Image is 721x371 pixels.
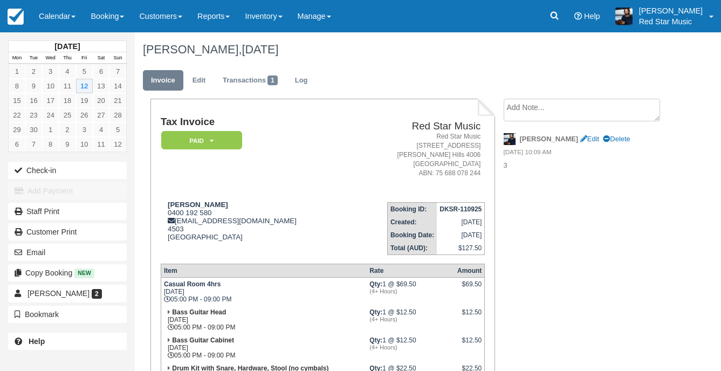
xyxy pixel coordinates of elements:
div: $12.50 [457,336,482,353]
th: Item [161,264,367,277]
a: 11 [59,79,75,93]
div: 0400 192 580 [EMAIL_ADDRESS][DOMAIN_NAME] 4503 [GEOGRAPHIC_DATA] [161,201,349,255]
b: Help [29,337,45,346]
a: Paid [161,130,238,150]
a: 9 [25,79,42,93]
th: Total (AUD): [387,242,437,255]
a: 5 [76,64,93,79]
strong: Casual Room 4hrs [164,280,221,288]
td: 1 @ $12.50 [367,334,455,362]
a: 3 [42,64,59,79]
a: 22 [9,108,25,122]
a: 12 [76,79,93,93]
a: 5 [109,122,126,137]
address: Red Star Music [STREET_ADDRESS] [PERSON_NAME] Hills 4006 [GEOGRAPHIC_DATA] ABN: 75 688 078 244 [354,132,481,178]
a: 3 [76,122,93,137]
a: 23 [25,108,42,122]
th: Booking ID: [387,202,437,216]
td: $127.50 [437,242,485,255]
a: 11 [93,137,109,152]
a: 9 [59,137,75,152]
td: [DATE] [437,216,485,229]
th: Booking Date: [387,229,437,242]
strong: [DATE] [54,42,80,51]
span: [PERSON_NAME] [28,289,90,298]
th: Tue [25,52,42,64]
em: [DATE] 10:09 AM [504,148,668,160]
h1: Tax Invoice [161,116,349,128]
a: 27 [93,108,109,122]
a: 6 [93,64,109,79]
a: Help [8,333,127,350]
a: Edit [580,135,599,143]
a: 6 [9,137,25,152]
strong: [PERSON_NAME] [168,201,228,209]
a: 8 [42,137,59,152]
a: 28 [109,108,126,122]
strong: Qty [369,280,382,288]
a: 14 [109,79,126,93]
button: Add Payment [8,182,127,200]
td: [DATE] [437,229,485,242]
p: Red Star Music [639,16,703,27]
a: 1 [9,64,25,79]
th: Sun [109,52,126,64]
a: Edit [184,70,214,91]
strong: DKSR-110925 [440,205,482,213]
a: [PERSON_NAME] 2 [8,285,127,302]
span: [DATE] [242,43,278,56]
strong: Qty [369,336,382,344]
img: checkfront-main-nav-mini-logo.png [8,9,24,25]
th: Mon [9,52,25,64]
td: [DATE] 05:00 PM - 09:00 PM [161,334,367,362]
th: Rate [367,264,455,277]
h1: [PERSON_NAME], [143,43,668,56]
a: 26 [76,108,93,122]
a: 15 [9,93,25,108]
a: 25 [59,108,75,122]
a: 21 [109,93,126,108]
a: Staff Print [8,203,127,220]
a: 20 [93,93,109,108]
a: 17 [42,93,59,108]
a: Invoice [143,70,183,91]
td: 1 @ $12.50 [367,306,455,334]
button: Email [8,244,127,261]
a: 7 [109,64,126,79]
a: 4 [93,122,109,137]
button: Copy Booking New [8,264,127,281]
a: 10 [76,137,93,152]
img: A1 [615,8,633,25]
em: (4+ Hours) [369,288,452,294]
strong: [PERSON_NAME] [520,135,579,143]
a: 8 [9,79,25,93]
strong: Qty [369,308,382,316]
a: Delete [603,135,630,143]
h2: Red Star Music [354,121,481,132]
p: 3 [504,161,668,171]
a: 18 [59,93,75,108]
a: 24 [42,108,59,122]
a: 13 [93,79,109,93]
a: 2 [59,122,75,137]
strong: Bass Guitar Head [172,308,226,316]
a: 4 [59,64,75,79]
button: Bookmark [8,306,127,323]
div: $12.50 [457,308,482,325]
td: [DATE] 05:00 PM - 09:00 PM [161,306,367,334]
i: Help [574,12,582,20]
em: (4+ Hours) [369,316,452,322]
th: Thu [59,52,75,64]
a: 1 [42,122,59,137]
a: Log [287,70,316,91]
a: 19 [76,93,93,108]
a: 12 [109,137,126,152]
a: 29 [9,122,25,137]
a: Customer Print [8,223,127,241]
span: 2 [92,289,102,299]
strong: Bass Guitar Cabinet [172,336,234,344]
button: Check-in [8,162,127,179]
th: Fri [76,52,93,64]
span: 1 [267,75,278,85]
span: Help [584,12,600,20]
